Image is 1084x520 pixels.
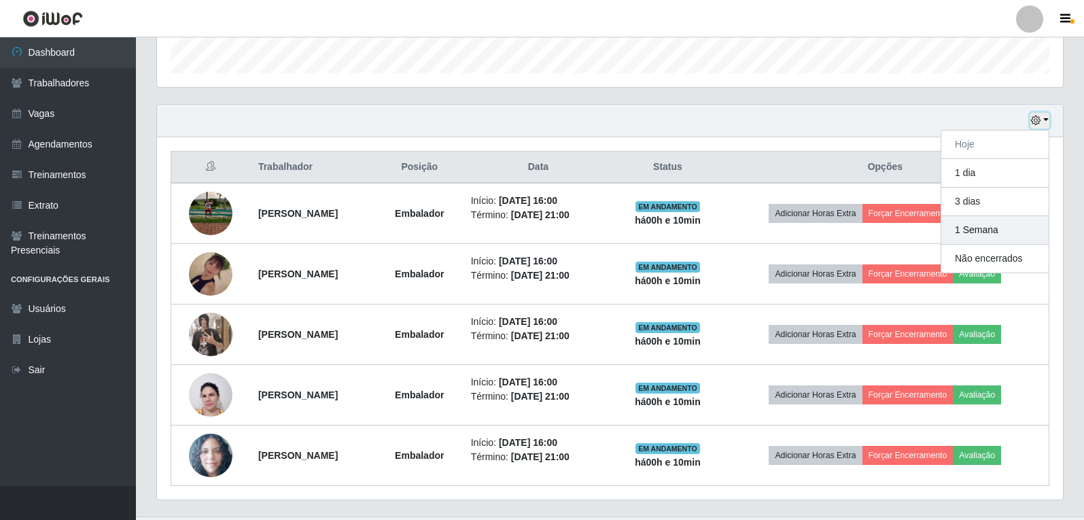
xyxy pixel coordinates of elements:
[862,446,954,465] button: Forçar Encerramento
[769,204,862,223] button: Adicionar Horas Extra
[395,268,444,279] strong: Embalador
[189,184,232,242] img: 1703110417986.jpeg
[769,446,862,465] button: Adicionar Horas Extra
[189,296,232,373] img: 1721583104711.jpeg
[862,264,954,283] button: Forçar Encerramento
[471,375,606,389] li: Início:
[614,152,721,184] th: Status
[395,389,444,400] strong: Embalador
[511,209,570,220] time: [DATE] 21:00
[258,329,338,340] strong: [PERSON_NAME]
[463,152,614,184] th: Data
[471,329,606,343] li: Término:
[258,389,338,400] strong: [PERSON_NAME]
[471,194,606,208] li: Início:
[250,152,377,184] th: Trabalhador
[471,268,606,283] li: Término:
[635,457,701,468] strong: há 00 h e 10 min
[499,195,557,206] time: [DATE] 16:00
[22,10,83,27] img: CoreUI Logo
[471,208,606,222] li: Término:
[862,204,954,223] button: Forçar Encerramento
[941,216,1049,245] button: 1 Semana
[471,315,606,329] li: Início:
[769,264,862,283] button: Adicionar Horas Extra
[635,443,700,454] span: EM ANDAMENTO
[941,245,1049,273] button: Não encerrados
[635,201,700,212] span: EM ANDAMENTO
[635,336,701,347] strong: há 00 h e 10 min
[258,208,338,219] strong: [PERSON_NAME]
[941,159,1049,188] button: 1 dia
[722,152,1049,184] th: Opções
[862,385,954,404] button: Forçar Encerramento
[189,434,232,478] img: 1750437833456.jpeg
[499,316,557,327] time: [DATE] 16:00
[471,450,606,464] li: Término:
[953,264,1001,283] button: Avaliação
[499,377,557,387] time: [DATE] 16:00
[941,188,1049,216] button: 3 dias
[499,256,557,266] time: [DATE] 16:00
[953,385,1001,404] button: Avaliação
[395,450,444,461] strong: Embalador
[635,322,700,333] span: EM ANDAMENTO
[635,383,700,394] span: EM ANDAMENTO
[471,436,606,450] li: Início:
[953,446,1001,465] button: Avaliação
[769,325,862,344] button: Adicionar Horas Extra
[189,366,232,424] img: 1733236843122.jpeg
[499,437,557,448] time: [DATE] 16:00
[189,235,232,313] img: 1705758953122.jpeg
[635,262,700,273] span: EM ANDAMENTO
[511,391,570,402] time: [DATE] 21:00
[769,385,862,404] button: Adicionar Horas Extra
[635,275,701,286] strong: há 00 h e 10 min
[941,131,1049,159] button: Hoje
[471,254,606,268] li: Início:
[377,152,463,184] th: Posição
[511,451,570,462] time: [DATE] 21:00
[511,330,570,341] time: [DATE] 21:00
[258,450,338,461] strong: [PERSON_NAME]
[953,325,1001,344] button: Avaliação
[635,215,701,226] strong: há 00 h e 10 min
[395,329,444,340] strong: Embalador
[635,396,701,407] strong: há 00 h e 10 min
[511,270,570,281] time: [DATE] 21:00
[258,268,338,279] strong: [PERSON_NAME]
[395,208,444,219] strong: Embalador
[471,389,606,404] li: Término:
[862,325,954,344] button: Forçar Encerramento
